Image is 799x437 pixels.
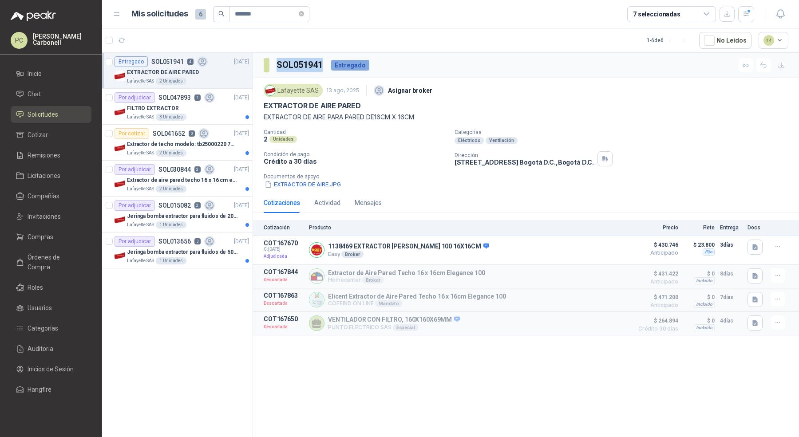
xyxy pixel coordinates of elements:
[127,185,154,193] p: Lafayette SAS
[703,248,715,256] div: Fijo
[156,78,186,85] div: 2 Unidades
[309,224,629,231] p: Producto
[684,240,715,250] p: $ 23.800
[33,33,91,46] p: [PERSON_NAME] Carbonell
[328,316,460,324] p: VENTILADOR CON FILTRO, 160X160X69MM
[720,240,742,250] p: 3 días
[194,238,201,244] p: 3
[11,228,91,245] a: Compras
[102,197,253,232] a: Por adjudicarSOL0150822[DATE] Company LogoJeringa bomba extractor para fluidos de 200ml segun ima...
[28,110,58,119] span: Solicitudes
[115,142,125,153] img: Company Logo
[634,224,678,231] p: Precio
[309,243,324,257] img: Company Logo
[11,279,91,296] a: Roles
[11,32,28,49] div: PC
[328,300,506,307] p: COFEIND ON LINE
[28,252,83,272] span: Órdenes de Compra
[264,129,447,135] p: Cantidad
[720,315,742,326] p: 4 días
[694,324,715,331] div: Incluido
[264,198,300,208] div: Cotizaciones
[634,250,678,256] span: Anticipado
[455,137,484,144] div: Eléctricos
[28,303,52,313] span: Usuarios
[153,130,185,137] p: SOL041652
[264,135,268,143] p: 2
[28,385,51,394] span: Hangfire
[634,292,678,303] span: $ 471.200
[11,106,91,123] a: Solicitudes
[331,60,369,71] div: Entregado
[11,249,91,276] a: Órdenes de Compra
[131,8,188,20] h1: Mis solicitudes
[264,292,304,299] p: COT167863
[194,94,201,101] p: 1
[11,299,91,316] a: Usuarios
[11,340,91,357] a: Auditoria
[11,167,91,184] a: Licitaciones
[264,323,304,331] p: Descartada
[684,315,715,326] p: $ 0
[264,101,361,110] p: EXTRACTOR DE AIRE PARED
[486,137,518,144] div: Ventilación
[634,279,678,284] span: Anticipado
[269,136,297,143] div: Unidades
[127,68,199,77] p: EXTRACTOR DE AIRE PARED
[455,129,795,135] p: Categorías
[634,268,678,279] span: $ 431.422
[127,176,237,185] p: Extractor de aire pared techo 16 x 16 cm elegance 100 timer
[11,65,91,82] a: Inicio
[127,78,154,85] p: Lafayette SAS
[264,247,304,252] span: C: [DATE]
[28,364,74,374] span: Inicios de Sesión
[28,191,59,201] span: Compañías
[634,326,678,331] span: Crédito 30 días
[28,171,60,181] span: Licitaciones
[127,114,154,121] p: Lafayette SAS
[264,252,304,261] p: Adjudicada
[265,86,275,95] img: Company Logo
[264,276,304,284] p: Descartada
[115,214,125,225] img: Company Logo
[28,130,48,140] span: Cotizar
[720,268,742,279] p: 8 días
[11,381,91,398] a: Hangfire
[158,202,191,209] p: SOL015082
[189,130,195,137] p: 0
[694,301,715,308] div: Incluido
[264,224,304,231] p: Cotización
[328,269,485,276] p: Extractor de Aire Pared Techo 16 x 16cm Elegance 100
[195,9,206,20] span: 6
[634,240,678,250] span: $ 430.746
[234,58,249,66] p: [DATE]
[28,89,41,99] span: Chat
[299,10,304,18] span: close-circle
[28,69,42,79] span: Inicio
[455,158,594,166] p: [STREET_ADDRESS] Bogotá D.C. , Bogotá D.C.
[264,84,323,97] div: Lafayette SAS
[28,323,58,333] span: Categorías
[218,11,225,17] span: search
[299,11,304,16] span: close-circle
[264,112,788,122] p: EXTRACTOR DE AIRE PARA PARED DE16CM X 16CM
[388,86,432,95] p: Asignar broker
[634,315,678,326] span: $ 264.894
[11,86,91,102] a: Chat
[11,147,91,164] a: Remisiones
[102,232,253,268] a: Por adjudicarSOL0136563[DATE] Company LogoJeringa bomba extractor para fluidos de 500ml segun ima...
[28,344,53,354] span: Auditoria
[759,32,789,49] button: 14
[11,11,56,21] img: Logo peakr
[194,166,201,173] p: 2
[156,185,186,193] div: 2 Unidades
[158,94,191,101] p: SOL047893
[11,126,91,143] a: Cotizar
[127,257,154,264] p: Lafayette SAS
[647,33,692,47] div: 1 - 6 de 6
[309,269,324,283] img: Company Logo
[28,212,61,221] span: Invitaciones
[234,94,249,102] p: [DATE]
[264,315,304,323] p: COT167650
[326,87,359,95] p: 13 ago, 2025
